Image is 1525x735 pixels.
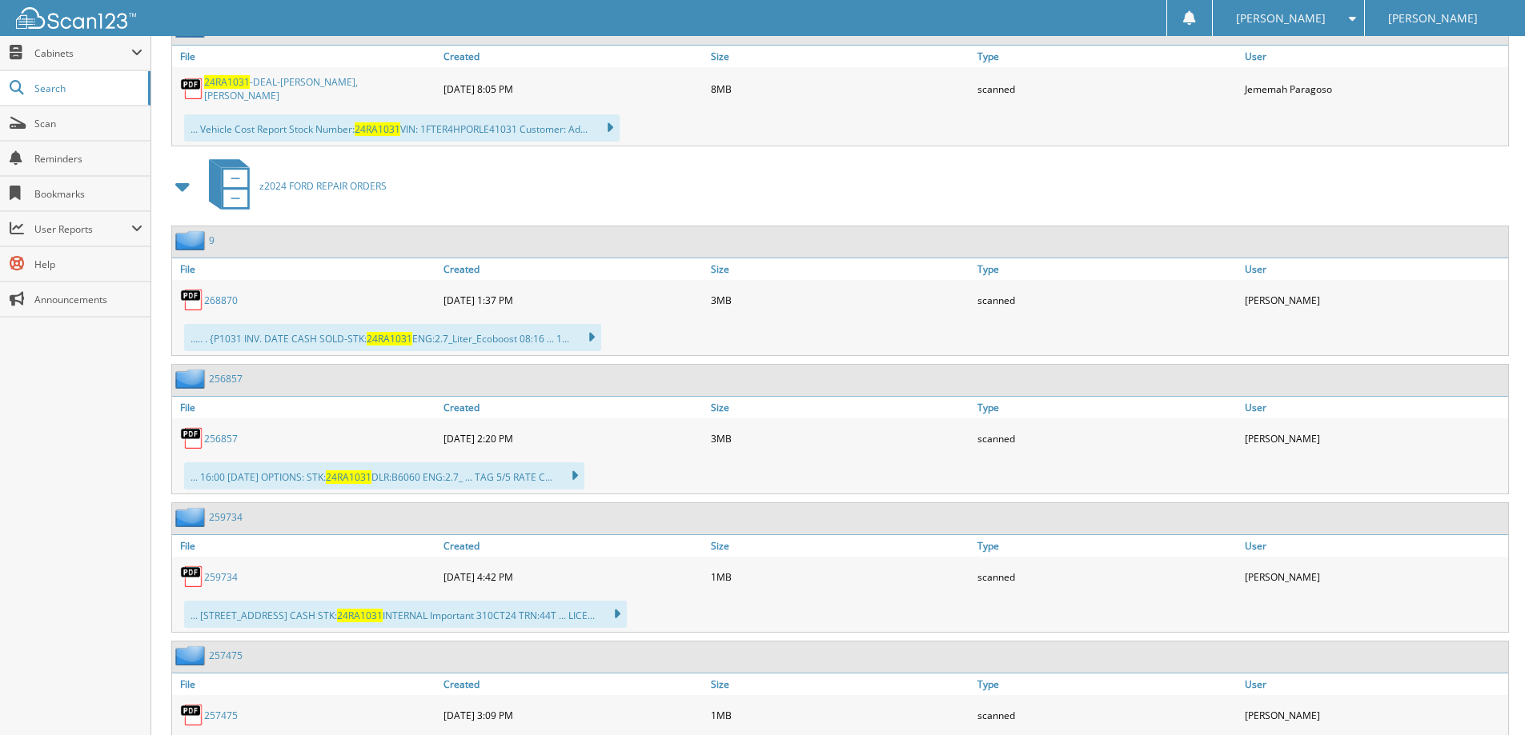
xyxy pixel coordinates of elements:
a: 257475 [209,649,243,662]
img: scan123-logo-white.svg [16,7,136,29]
img: PDF.png [180,288,204,312]
a: 256857 [204,432,238,445]
div: ... 16:00 [DATE] OPTIONS: STK: DLR:B6060 ENG:2.7_ ... TAG 5/5 RATE C... [184,462,584,489]
div: [PERSON_NAME] [1241,699,1508,731]
div: 1MB [707,561,974,593]
a: z2024 FORD REPAIR ORDERS [199,154,387,218]
a: Size [707,258,974,280]
div: scanned [973,561,1241,593]
span: [PERSON_NAME] [1236,14,1326,23]
a: File [172,258,439,280]
div: ... [STREET_ADDRESS] CASH STK: INTERNAL Important 310CT24 TRN:44T ... LICE... [184,601,627,628]
div: scanned [973,422,1241,454]
img: folder2.png [175,507,209,527]
div: [PERSON_NAME] [1241,561,1508,593]
span: Reminders [34,152,142,166]
a: 256857 [209,372,243,385]
a: User [1241,673,1508,695]
span: 24RA1031 [326,470,371,484]
a: File [172,397,439,418]
div: 1MB [707,699,974,731]
img: PDF.png [180,426,204,450]
a: 24RA1031-DEAL-[PERSON_NAME], [PERSON_NAME] [204,75,435,102]
a: Type [973,397,1241,418]
div: [DATE] 4:42 PM [439,561,707,593]
div: [PERSON_NAME] [1241,284,1508,316]
div: [DATE] 2:20 PM [439,422,707,454]
a: Size [707,535,974,557]
img: PDF.png [180,565,204,589]
a: 257475 [204,709,238,722]
a: File [172,673,439,695]
span: Scan [34,117,142,130]
div: [DATE] 3:09 PM [439,699,707,731]
a: User [1241,397,1508,418]
span: Cabinets [34,46,131,60]
a: Type [973,46,1241,67]
a: User [1241,46,1508,67]
a: User [1241,535,1508,557]
div: ..... . {P1031 INV. DATE CASH SOLD-STK: ENG:2.7_Liter_Ecoboost 08:16 ... 1... [184,324,601,351]
div: 3MB [707,284,974,316]
div: [DATE] 8:05 PM [439,71,707,106]
div: scanned [973,71,1241,106]
div: scanned [973,699,1241,731]
span: Announcements [34,293,142,306]
a: 259734 [209,510,243,524]
div: [DATE] 1:37 PM [439,284,707,316]
a: Type [973,535,1241,557]
span: 24RA1031 [355,122,400,136]
a: 268870 [204,294,238,307]
a: Created [439,46,707,67]
span: Help [34,258,142,271]
div: 8MB [707,71,974,106]
a: Created [439,258,707,280]
a: File [172,535,439,557]
span: Bookmarks [34,187,142,201]
a: Size [707,46,974,67]
img: folder2.png [175,369,209,389]
a: Size [707,397,974,418]
img: PDF.png [180,703,204,727]
div: Jememah Paragoso [1241,71,1508,106]
a: Created [439,397,707,418]
a: Size [707,673,974,695]
iframe: Chat Widget [1445,658,1525,735]
span: z2024 FORD REPAIR ORDERS [259,179,387,193]
img: folder2.png [175,230,209,250]
a: Created [439,535,707,557]
a: 259734 [204,570,238,584]
div: 3MB [707,422,974,454]
span: 24RA1031 [204,75,250,89]
div: scanned [973,284,1241,316]
a: 9 [209,234,215,247]
span: 24RA1031 [337,609,383,622]
a: User [1241,258,1508,280]
img: PDF.png [180,77,204,101]
div: [PERSON_NAME] [1241,422,1508,454]
a: Created [439,673,707,695]
div: ... Vehicle Cost Report Stock Number: VIN: 1FTER4HPORLE41031 Customer: Ad... [184,114,620,142]
a: Type [973,673,1241,695]
a: Type [973,258,1241,280]
span: [PERSON_NAME] [1388,14,1478,23]
span: Search [34,82,140,95]
img: folder2.png [175,645,209,665]
span: User Reports [34,222,131,236]
span: 24RA1031 [367,332,412,346]
a: File [172,46,439,67]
